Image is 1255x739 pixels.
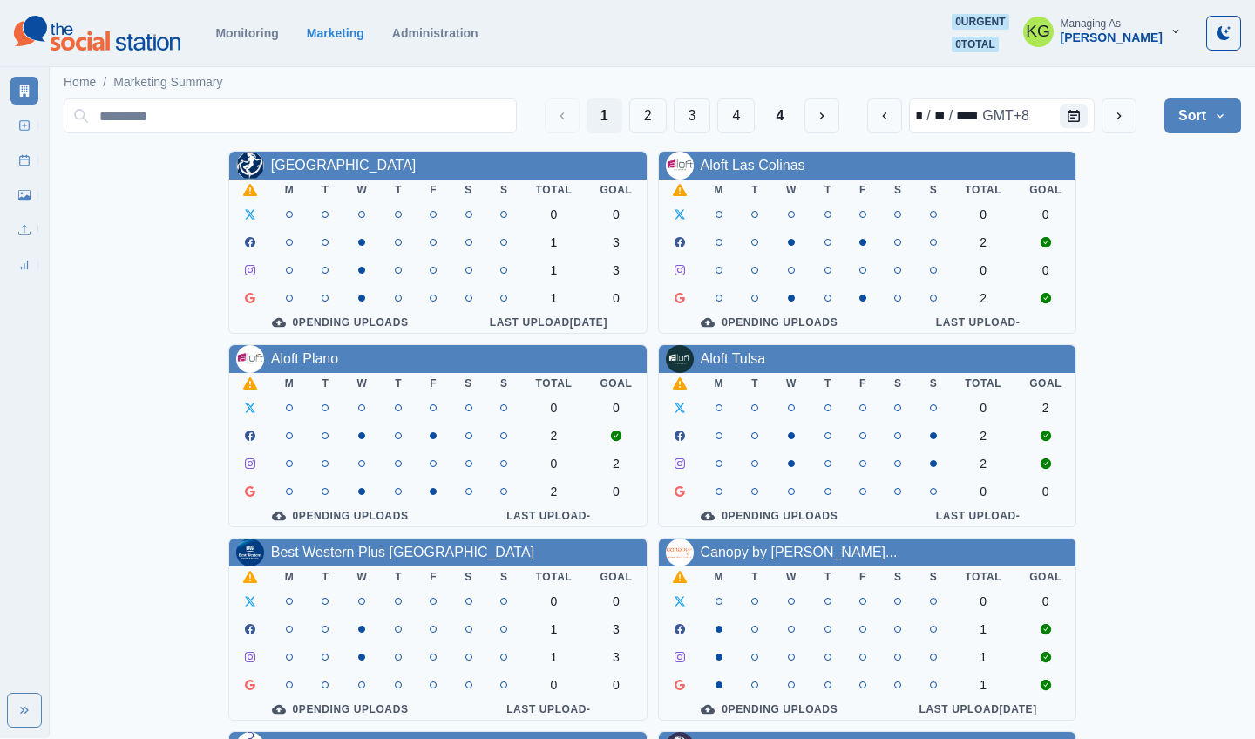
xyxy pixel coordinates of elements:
[215,26,278,40] a: Monitoring
[343,180,381,200] th: W
[536,235,573,249] div: 1
[965,485,1001,498] div: 0
[308,180,343,200] th: T
[1102,98,1136,133] button: next
[965,429,1001,443] div: 2
[586,566,646,587] th: Goal
[536,401,573,415] div: 0
[701,351,766,366] a: Aloft Tulsa
[536,429,573,443] div: 2
[381,180,416,200] th: T
[965,207,1001,221] div: 0
[717,98,755,133] button: Page 4
[1026,10,1050,52] div: Katrina Gallardo
[600,594,632,608] div: 0
[10,146,38,174] a: Post Schedule
[1015,566,1075,587] th: Goal
[965,622,1001,636] div: 1
[811,373,845,394] th: T
[947,105,954,126] div: /
[737,180,772,200] th: T
[271,545,534,559] a: Best Western Plus [GEOGRAPHIC_DATA]
[1061,31,1163,45] div: [PERSON_NAME]
[845,180,880,200] th: F
[536,457,573,471] div: 0
[965,291,1001,305] div: 2
[64,73,96,92] a: Home
[845,566,880,587] th: F
[894,509,1062,523] div: Last Upload -
[673,509,867,523] div: 0 Pending Uploads
[236,345,264,373] img: 115558274762
[271,158,417,173] a: [GEOGRAPHIC_DATA]
[308,373,343,394] th: T
[811,180,845,200] th: T
[737,566,772,587] th: T
[522,373,587,394] th: Total
[1029,594,1062,608] div: 0
[236,539,264,566] img: 107591225556643
[701,180,738,200] th: M
[674,98,711,133] button: Page 3
[600,263,632,277] div: 3
[980,105,1031,126] div: time zone
[811,566,845,587] th: T
[64,73,223,92] nav: breadcrumb
[894,702,1062,716] div: Last Upload [DATE]
[925,105,932,126] div: /
[7,693,42,728] button: Expand
[10,77,38,105] a: Marketing Summary
[916,566,952,587] th: S
[1009,14,1196,49] button: Managing As[PERSON_NAME]
[271,566,309,587] th: M
[965,457,1001,471] div: 2
[536,622,573,636] div: 1
[416,566,451,587] th: F
[381,373,416,394] th: T
[845,373,880,394] th: F
[600,401,632,415] div: 0
[586,373,646,394] th: Goal
[243,509,438,523] div: 0 Pending Uploads
[545,98,580,133] button: Previous
[271,351,338,366] a: Aloft Plano
[243,702,438,716] div: 0 Pending Uploads
[965,594,1001,608] div: 0
[536,485,573,498] div: 2
[600,291,632,305] div: 0
[343,373,381,394] th: W
[1061,17,1121,30] div: Managing As
[1029,207,1062,221] div: 0
[701,373,738,394] th: M
[951,180,1015,200] th: Total
[536,594,573,608] div: 0
[1029,263,1062,277] div: 0
[913,105,1031,126] div: Date
[451,180,486,200] th: S
[965,235,1001,249] div: 2
[416,180,451,200] th: F
[701,566,738,587] th: M
[701,158,805,173] a: Aloft Las Colinas
[913,105,925,126] div: month
[536,207,573,221] div: 0
[867,98,902,133] button: previous
[933,105,947,126] div: day
[916,373,952,394] th: S
[103,73,106,92] span: /
[451,566,486,587] th: S
[271,373,309,394] th: M
[600,650,632,664] div: 3
[1060,104,1088,128] button: Calendar
[381,566,416,587] th: T
[392,26,478,40] a: Administration
[236,152,264,180] img: 284157519576
[880,566,916,587] th: S
[1164,98,1241,133] button: Sort
[673,315,867,329] div: 0 Pending Uploads
[965,678,1001,692] div: 1
[600,235,632,249] div: 3
[600,457,632,471] div: 2
[954,105,980,126] div: year
[10,251,38,279] a: Review Summary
